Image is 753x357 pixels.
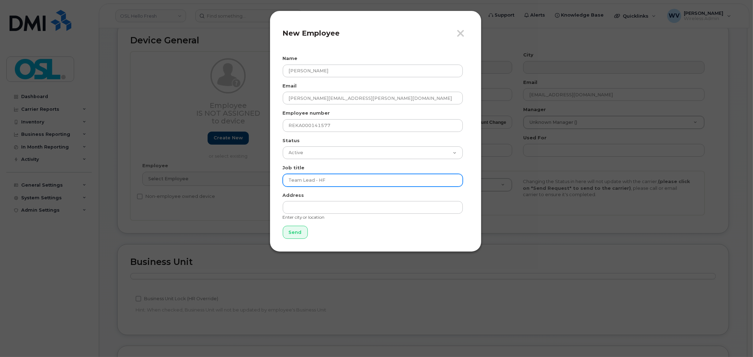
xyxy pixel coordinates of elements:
[283,226,308,239] input: Send
[283,214,325,220] small: Enter city or location
[283,192,304,199] label: Address
[283,164,305,171] label: Job title
[283,110,330,116] label: Employee number
[283,83,297,89] label: Email
[283,137,300,144] label: Status
[283,55,298,62] label: Name
[283,29,468,37] h4: New Employee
